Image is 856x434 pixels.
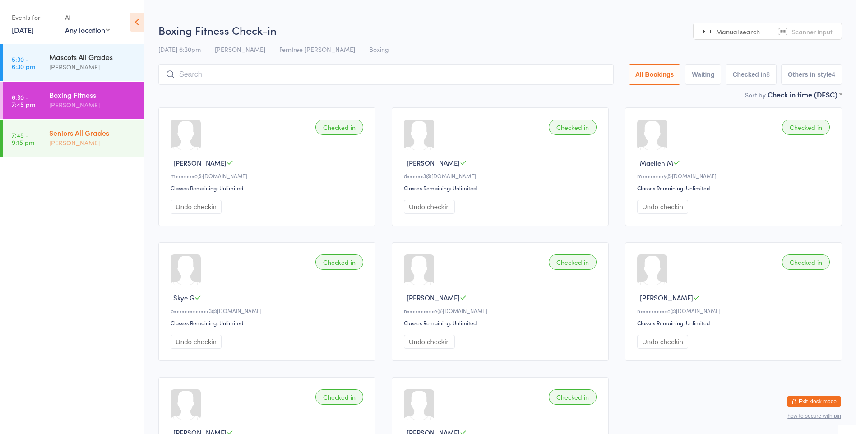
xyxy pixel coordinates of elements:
div: Checked in [315,389,363,405]
div: Checked in [549,389,597,405]
label: Sort by [745,90,766,99]
div: [PERSON_NAME] [49,138,136,148]
a: 6:30 -7:45 pmBoxing Fitness[PERSON_NAME] [3,82,144,119]
div: d••••••3@[DOMAIN_NAME] [404,172,599,180]
span: Skye G [173,293,194,302]
div: n••••••••••e@[DOMAIN_NAME] [404,307,599,314]
button: Undo checkin [404,335,455,349]
div: Boxing Fitness [49,90,136,100]
button: Undo checkin [171,200,222,214]
div: m•••••••c@[DOMAIN_NAME] [171,172,366,180]
span: [PERSON_NAME] [640,293,693,302]
div: Classes Remaining: Unlimited [637,319,833,327]
div: Mascots All Grades [49,52,136,62]
input: Search [158,64,614,85]
button: Checked in8 [726,64,777,85]
span: Manual search [716,27,760,36]
div: m••••••••y@[DOMAIN_NAME] [637,172,833,180]
div: Classes Remaining: Unlimited [171,184,366,192]
span: [PERSON_NAME] [407,158,460,167]
div: Checked in [782,120,830,135]
div: Any location [65,25,110,35]
div: Checked in [315,120,363,135]
span: Boxing [369,45,389,54]
div: 8 [766,71,770,78]
span: [PERSON_NAME] [173,158,227,167]
span: Scanner input [792,27,833,36]
button: Exit kiosk mode [787,396,841,407]
a: 7:45 -9:15 pmSeniors All Grades[PERSON_NAME] [3,120,144,157]
h2: Boxing Fitness Check-in [158,23,842,37]
time: 7:45 - 9:15 pm [12,131,34,146]
div: Seniors All Grades [49,128,136,138]
button: Undo checkin [637,335,688,349]
div: [PERSON_NAME] [49,100,136,110]
div: Classes Remaining: Unlimited [404,319,599,327]
div: Checked in [549,120,597,135]
button: Others in style4 [781,64,842,85]
div: b•••••••••••••3@[DOMAIN_NAME] [171,307,366,314]
div: At [65,10,110,25]
div: Classes Remaining: Unlimited [404,184,599,192]
button: Undo checkin [637,200,688,214]
button: Undo checkin [404,200,455,214]
time: 5:30 - 6:30 pm [12,55,35,70]
div: Checked in [782,254,830,270]
span: [PERSON_NAME] [407,293,460,302]
button: All Bookings [629,64,681,85]
div: Classes Remaining: Unlimited [637,184,833,192]
div: [PERSON_NAME] [49,62,136,72]
a: 5:30 -6:30 pmMascots All Grades[PERSON_NAME] [3,44,144,81]
span: Maellen M [640,158,673,167]
div: 4 [832,71,835,78]
div: Check in time (DESC) [768,89,842,99]
div: Checked in [315,254,363,270]
span: Ferntree [PERSON_NAME] [279,45,355,54]
button: how to secure with pin [787,413,841,419]
div: Events for [12,10,56,25]
a: [DATE] [12,25,34,35]
button: Waiting [685,64,721,85]
span: [DATE] 6:30pm [158,45,201,54]
span: [PERSON_NAME] [215,45,265,54]
div: Classes Remaining: Unlimited [171,319,366,327]
div: n••••••••••e@[DOMAIN_NAME] [637,307,833,314]
button: Undo checkin [171,335,222,349]
div: Checked in [549,254,597,270]
time: 6:30 - 7:45 pm [12,93,35,108]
